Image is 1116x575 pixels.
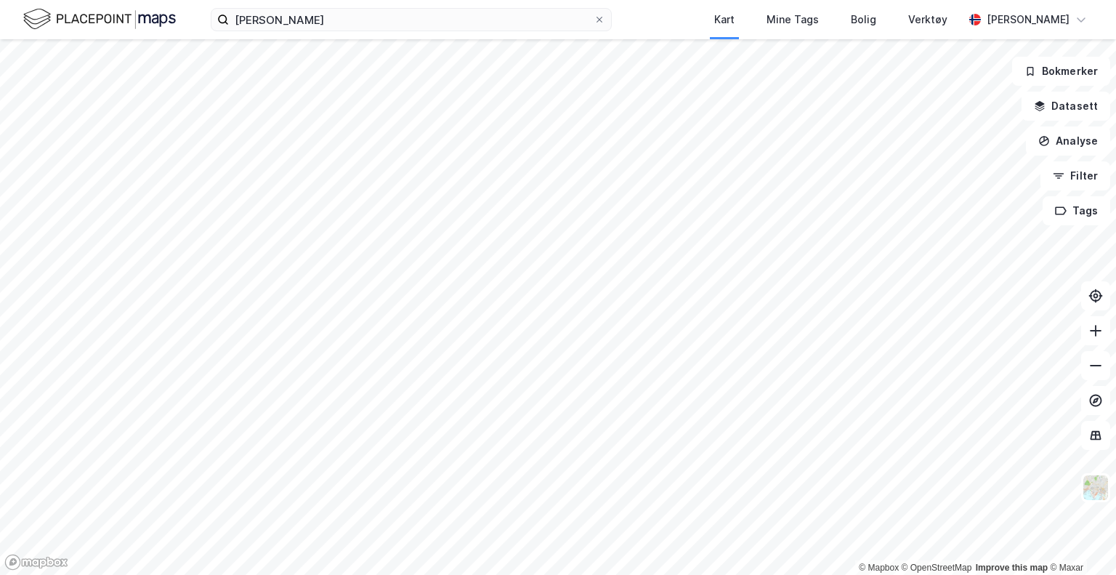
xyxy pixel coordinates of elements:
button: Tags [1043,196,1110,225]
div: Kart [714,11,735,28]
button: Analyse [1026,126,1110,156]
a: OpenStreetMap [902,563,972,573]
a: Mapbox [859,563,899,573]
button: Datasett [1022,92,1110,121]
a: Mapbox homepage [4,554,68,571]
img: Z [1082,474,1109,502]
button: Filter [1040,161,1110,190]
div: Mine Tags [767,11,819,28]
a: Improve this map [976,563,1048,573]
div: Verktøy [908,11,947,28]
button: Bokmerker [1012,57,1110,86]
div: [PERSON_NAME] [987,11,1069,28]
img: logo.f888ab2527a4732fd821a326f86c7f29.svg [23,7,176,32]
iframe: Chat Widget [1043,505,1116,575]
div: Kontrollprogram for chat [1043,505,1116,575]
div: Bolig [851,11,876,28]
input: Søk på adresse, matrikkel, gårdeiere, leietakere eller personer [229,9,594,31]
